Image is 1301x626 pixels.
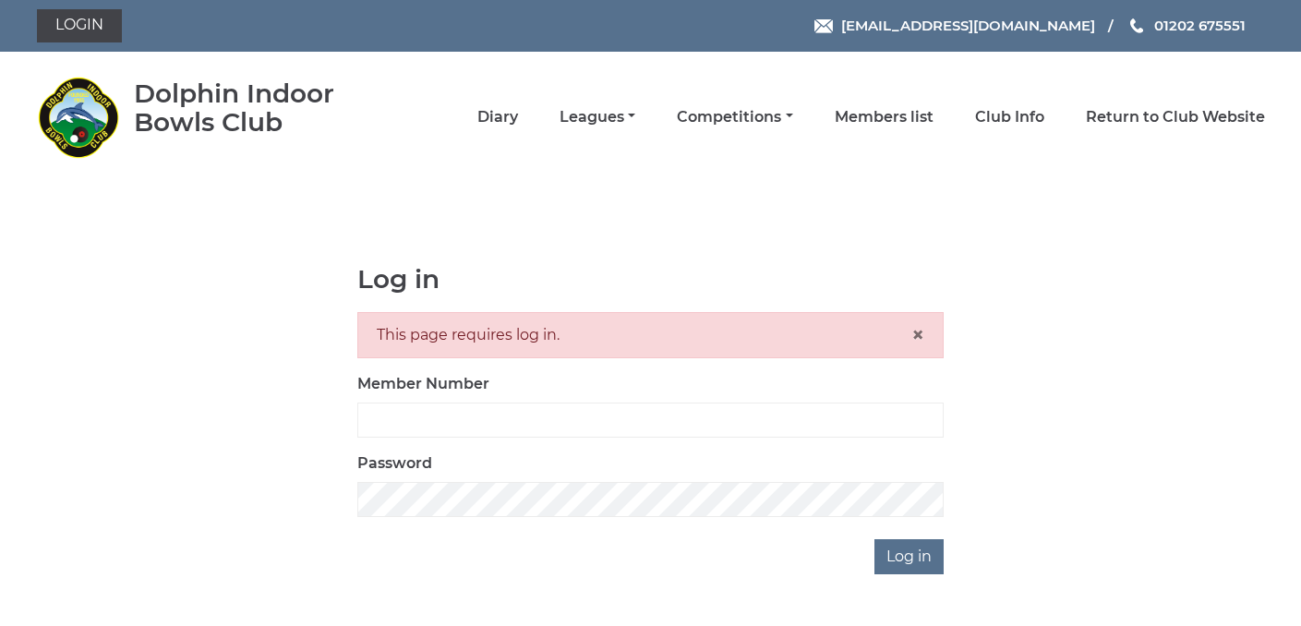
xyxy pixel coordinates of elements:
div: This page requires log in. [357,312,944,358]
img: Dolphin Indoor Bowls Club [37,76,120,159]
label: Member Number [357,373,489,395]
a: Diary [477,107,518,127]
a: Login [37,9,122,42]
a: Phone us 01202 675551 [1127,15,1246,36]
div: Dolphin Indoor Bowls Club [134,79,388,137]
a: Return to Club Website [1086,107,1265,127]
a: Members list [835,107,934,127]
a: Email [EMAIL_ADDRESS][DOMAIN_NAME] [814,15,1095,36]
h1: Log in [357,265,944,294]
img: Email [814,19,833,33]
span: 01202 675551 [1154,17,1246,34]
a: Competitions [677,107,792,127]
img: Phone us [1130,18,1143,33]
span: × [911,321,924,348]
input: Log in [874,539,944,574]
span: [EMAIL_ADDRESS][DOMAIN_NAME] [841,17,1095,34]
a: Club Info [975,107,1044,127]
a: Leagues [560,107,635,127]
button: Close [911,324,924,346]
label: Password [357,452,432,475]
